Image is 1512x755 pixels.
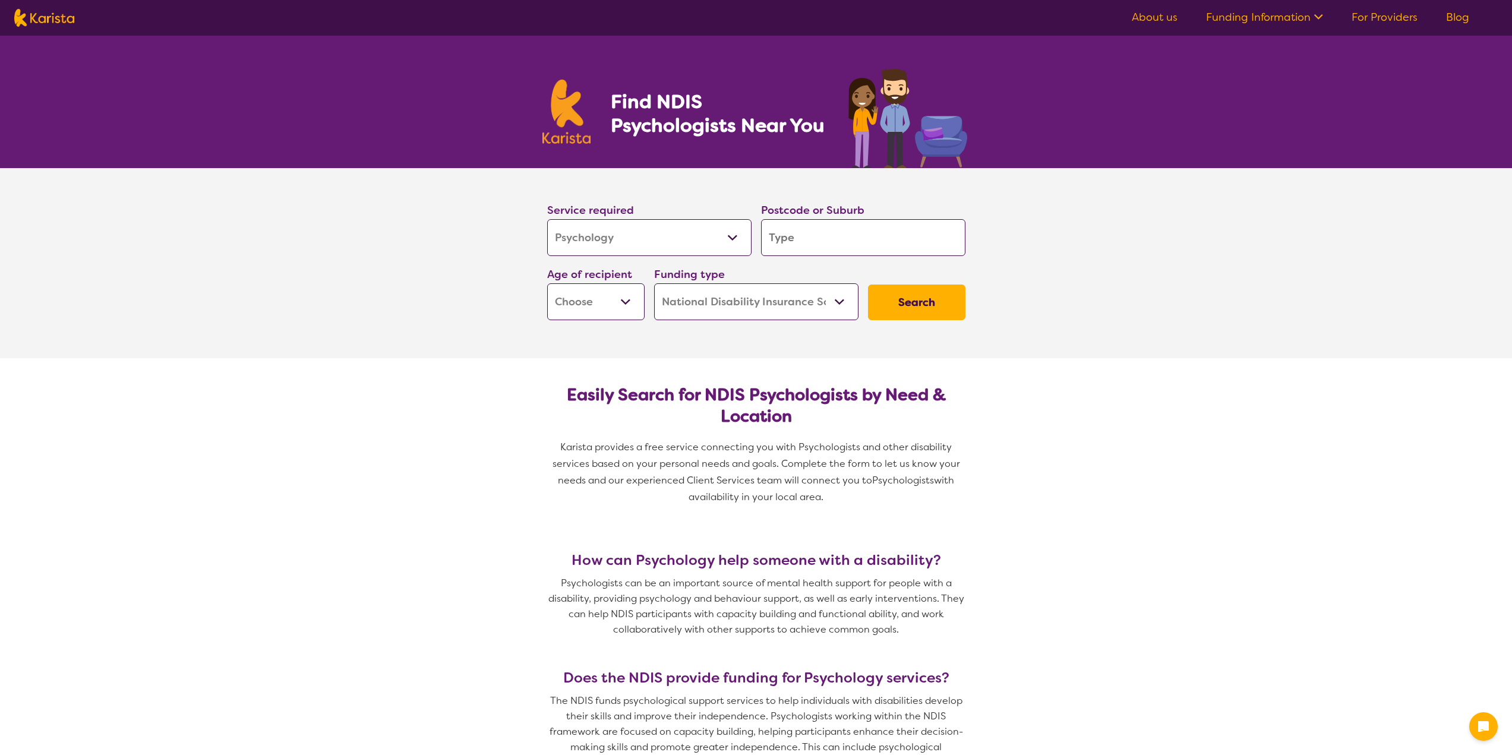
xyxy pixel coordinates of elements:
[844,64,970,168] img: psychology
[547,203,634,217] label: Service required
[761,203,864,217] label: Postcode or Suburb
[547,267,632,282] label: Age of recipient
[14,9,74,27] img: Karista logo
[557,384,956,427] h2: Easily Search for NDIS Psychologists by Need & Location
[872,474,934,487] span: Psychologists
[654,267,725,282] label: Funding type
[1352,10,1418,24] a: For Providers
[1206,10,1323,24] a: Funding Information
[868,285,965,320] button: Search
[542,80,591,144] img: Karista logo
[1446,10,1469,24] a: Blog
[542,552,970,568] h3: How can Psychology help someone with a disability?
[1132,10,1178,24] a: About us
[542,576,970,637] p: Psychologists can be an important source of mental health support for people with a disability, p...
[542,669,970,686] h3: Does the NDIS provide funding for Psychology services?
[611,90,831,137] h1: Find NDIS Psychologists Near You
[761,219,965,256] input: Type
[553,441,962,487] span: Karista provides a free service connecting you with Psychologists and other disability services b...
